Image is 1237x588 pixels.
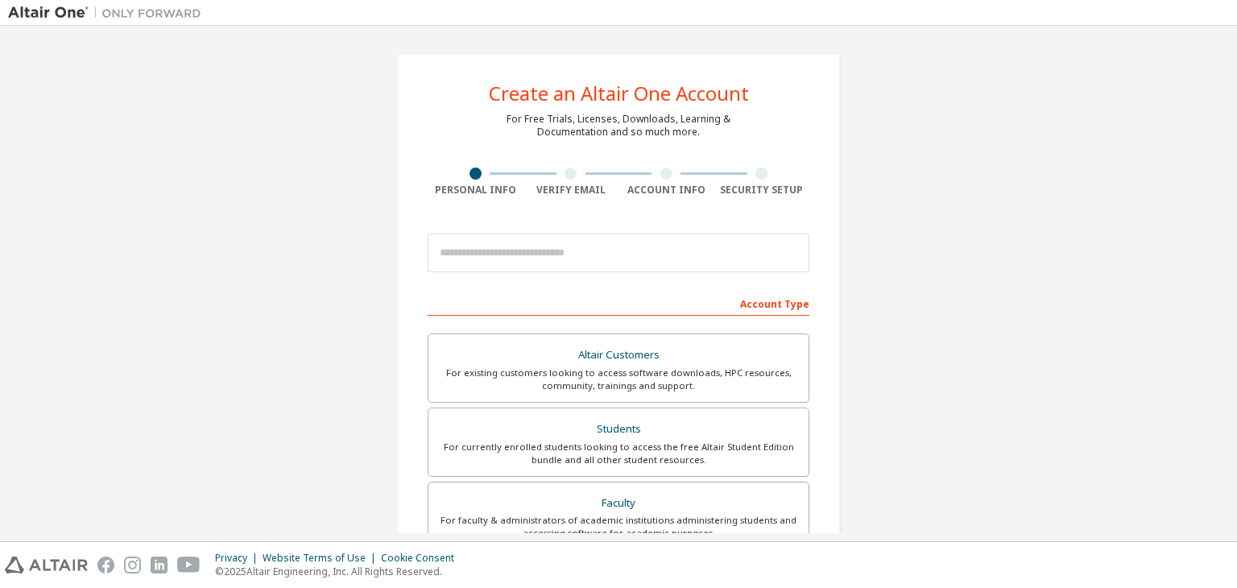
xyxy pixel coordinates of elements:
img: altair_logo.svg [5,557,88,574]
div: Verify Email [523,184,619,197]
img: youtube.svg [177,557,201,574]
div: Create an Altair One Account [489,84,749,103]
div: For faculty & administrators of academic institutions administering students and accessing softwa... [438,514,799,540]
div: Account Type [428,290,809,316]
div: For Free Trials, Licenses, Downloads, Learning & Documentation and so much more. [507,113,730,139]
img: linkedin.svg [151,557,168,574]
img: facebook.svg [97,557,114,574]
img: instagram.svg [124,557,141,574]
div: Privacy [215,552,263,565]
div: Students [438,418,799,441]
div: Cookie Consent [381,552,464,565]
div: Personal Info [428,184,523,197]
div: Account Info [618,184,714,197]
div: Faculty [438,492,799,515]
div: Website Terms of Use [263,552,381,565]
div: For existing customers looking to access software downloads, HPC resources, community, trainings ... [438,366,799,392]
div: Altair Customers [438,344,799,366]
img: Altair One [8,5,209,21]
div: For currently enrolled students looking to access the free Altair Student Edition bundle and all ... [438,441,799,466]
div: Security Setup [714,184,810,197]
p: © 2025 Altair Engineering, Inc. All Rights Reserved. [215,565,464,578]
